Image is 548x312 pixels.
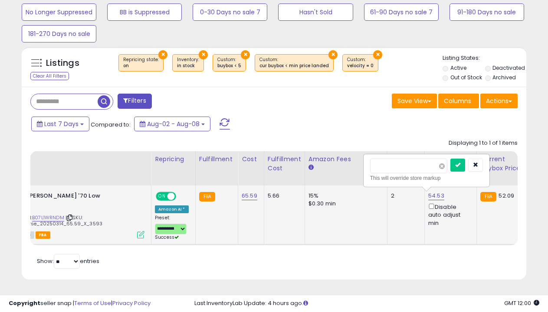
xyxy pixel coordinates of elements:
button: × [373,50,382,59]
span: 2025-08-16 12:00 GMT [504,299,539,307]
div: Last InventoryLab Update: 4 hours ago. [194,299,539,308]
button: × [199,50,208,59]
span: Custom: [259,56,329,69]
button: 61-90 Days no sale 7 [364,3,439,21]
div: Amazon Fees [308,155,384,164]
button: 0-30 Days no sale 7 [193,3,267,21]
label: Archived [492,74,516,81]
span: Custom: [217,56,241,69]
label: Active [450,64,466,71]
a: Privacy Policy [112,299,151,307]
div: ASIN: [14,192,144,237]
div: Fulfillment [199,155,234,164]
small: FBA [199,192,215,201]
div: in stock [177,63,199,69]
span: Success [155,234,179,240]
label: Out of Stock [450,74,482,81]
b: [PERSON_NAME] '70 Low [26,192,132,202]
button: No Longer Suppressed [22,3,96,21]
span: Last 7 Days [44,120,79,128]
span: Show: entries [37,257,99,265]
span: Aug-02 - Aug-08 [147,120,200,128]
div: Displaying 1 to 1 of 1 items [449,139,518,147]
div: cur buybox < min price landed [259,63,329,69]
div: Fulfillment Cost [268,155,301,173]
span: 52.09 [499,192,514,200]
button: Filters [118,94,151,109]
a: 65.59 [242,192,257,200]
span: Repricing state : [123,56,159,69]
button: × [241,50,250,59]
span: | SKU: Converse_20250314_65.59_X_3593 [14,214,102,227]
span: FBA [36,231,50,239]
a: 54.53 [428,192,444,200]
div: Disable auto adjust min [428,202,470,227]
div: Cost [242,155,260,164]
span: OFF [175,193,189,200]
button: × [158,50,167,59]
div: Clear All Filters [30,72,69,80]
button: BB is Suppressed [107,3,182,21]
h5: Listings [46,57,79,69]
div: Preset: [155,215,189,240]
div: 5.66 [268,192,298,200]
button: 91-180 Days no sale [450,3,524,21]
button: 181-270 Days no sale [22,25,96,42]
strong: Copyright [9,299,40,307]
small: Amazon Fees. [308,164,314,172]
button: Save View [392,94,437,108]
span: Columns [444,97,471,105]
span: Compared to: [91,120,131,129]
button: Columns [438,94,479,108]
label: Deactivated [492,64,525,71]
span: ON [157,193,167,200]
button: Last 7 Days [31,117,89,131]
div: velocity = 0 [347,63,374,69]
span: Custom: [347,56,374,69]
div: on [123,63,159,69]
div: This will override store markup [370,174,483,182]
div: Title [12,155,148,164]
div: buybox < 5 [217,63,241,69]
button: × [328,50,338,59]
a: Terms of Use [74,299,111,307]
button: Aug-02 - Aug-08 [134,117,210,131]
button: Actions [480,94,518,108]
button: Hasn't Sold [278,3,353,21]
div: Current Buybox Price [480,155,525,173]
div: seller snap | | [9,299,151,308]
div: 15% [308,192,381,200]
div: 2 [391,192,418,200]
p: Listing States: [443,54,526,62]
div: $0.30 min [308,200,381,208]
small: FBA [480,192,496,201]
a: B07L1WRNDM [32,214,64,221]
span: Inventory : [177,56,199,69]
div: Amazon AI * [155,205,189,213]
div: Repricing [155,155,192,164]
